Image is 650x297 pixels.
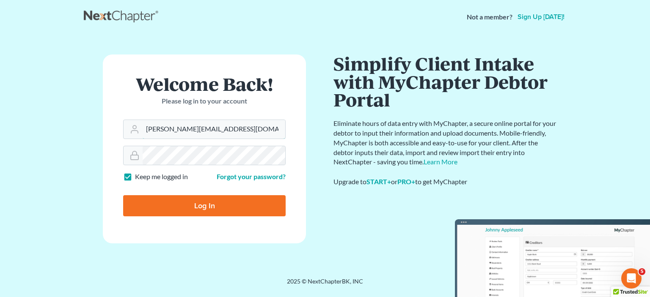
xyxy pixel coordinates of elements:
[333,177,558,187] div: Upgrade to or to get MyChapter
[639,268,645,275] span: 5
[467,12,512,22] strong: Not a member?
[123,96,286,106] p: Please log in to your account
[424,158,457,166] a: Learn More
[123,75,286,93] h1: Welcome Back!
[621,268,642,289] iframe: Intercom live chat
[84,277,566,292] div: 2025 © NextChapterBK, INC
[366,177,391,185] a: START+
[135,172,188,182] label: Keep me logged in
[123,195,286,216] input: Log In
[397,177,415,185] a: PRO+
[516,14,566,20] a: Sign up [DATE]!
[333,119,558,167] p: Eliminate hours of data entry with MyChapter, a secure online portal for your debtor to input the...
[217,172,286,180] a: Forgot your password?
[143,120,285,139] input: Email Address
[333,54,558,109] h1: Simplify Client Intake with MyChapter Debtor Portal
